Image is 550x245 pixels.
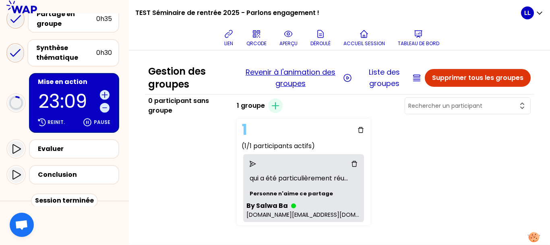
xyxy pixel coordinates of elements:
p: qui a été particulièrement réu ... [246,170,361,186]
div: Partage en groupe [37,9,96,29]
span: 1 [240,117,249,142]
p: Pause [94,119,110,126]
input: Rechercher un participant [408,102,517,110]
button: aperçu [276,26,301,50]
p: Déroulé [310,40,331,47]
span: send [250,161,256,167]
div: 0h30 [96,48,112,58]
button: Liste des groupes [359,67,410,89]
p: Reinit. [48,119,65,126]
p: [DOMAIN_NAME][EMAIL_ADDRESS][DOMAIN_NAME] [246,211,361,219]
p: Tableau de bord [398,40,439,47]
p: 23:09 [39,92,97,111]
div: Session terminée [31,193,98,208]
button: Tableau de bord [395,26,442,50]
button: Revenir à l'animation des groupes [240,67,341,89]
button: lien [221,26,237,50]
span: delete [351,161,358,167]
h2: Gestion des groupes [148,65,234,91]
p: Personne n'aime ce partage [246,186,361,201]
button: Supprimer tous les groupes [425,69,531,87]
button: Accueil session [340,26,388,50]
p: LL [524,9,531,17]
p: aperçu [279,40,298,47]
p: QRCODE [246,40,267,47]
div: Mise en action [38,77,112,87]
span: delete [358,127,364,133]
h4: (1/1 participants actifs) [242,141,370,151]
p: Accueil session [343,40,385,47]
div: 0h35 [96,14,112,24]
div: Ouvrir le chat [10,213,34,237]
p: By Salwa Ba [246,201,288,211]
div: Synthèse thématique [36,43,96,63]
div: Conclusion [38,170,112,180]
h3: 0 participant sans groupe [148,96,213,115]
p: lien [224,40,233,47]
button: Déroulé [307,26,334,50]
button: LL [521,6,544,19]
h3: 1 groupe [237,101,265,111]
div: Evaluer [38,144,112,154]
button: QRCODE [243,26,270,50]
